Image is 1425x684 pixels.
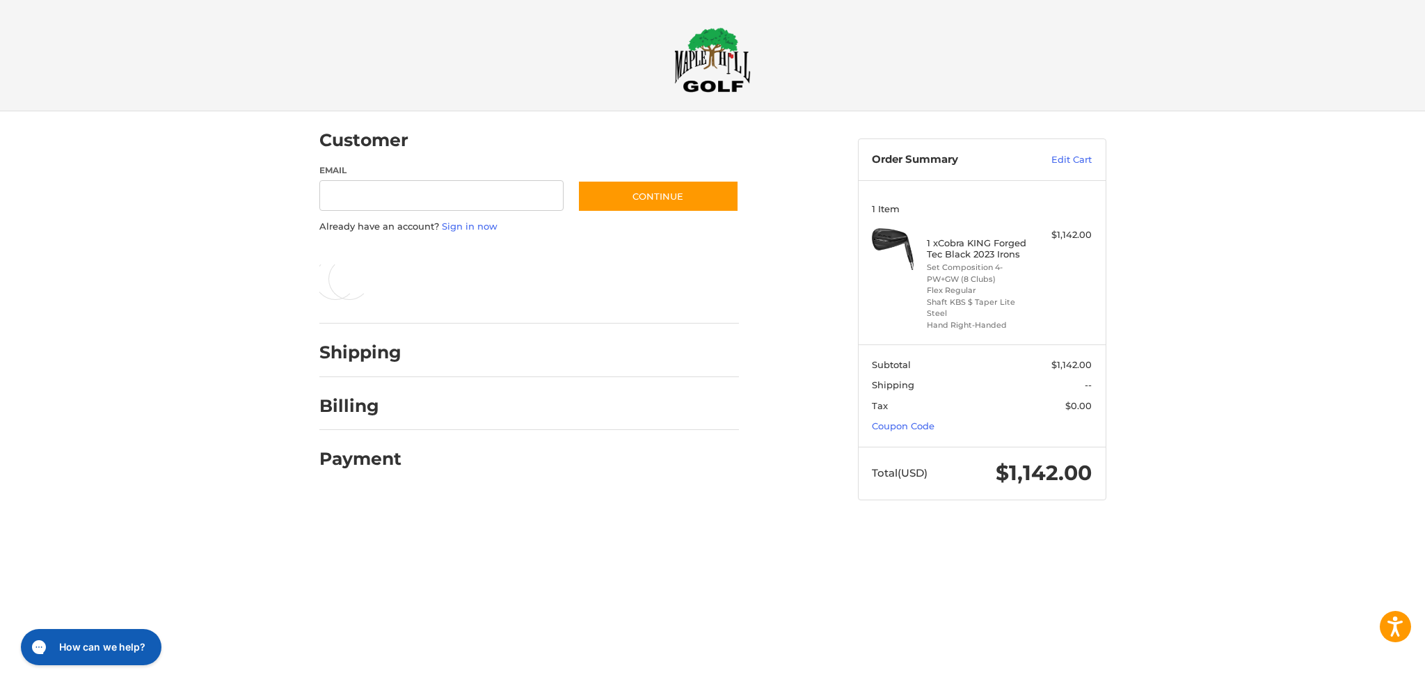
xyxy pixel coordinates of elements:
[319,129,408,151] h2: Customer
[1037,228,1092,242] div: $1,142.00
[927,262,1033,285] li: Set Composition 4-PW+GW (8 Clubs)
[319,395,401,417] h2: Billing
[1051,359,1092,370] span: $1,142.00
[14,624,165,670] iframe: Gorgias live chat messenger
[872,420,934,431] a: Coupon Code
[319,164,564,177] label: Email
[319,448,401,470] h2: Payment
[872,153,1021,167] h3: Order Summary
[872,400,888,411] span: Tax
[1085,379,1092,390] span: --
[872,359,911,370] span: Subtotal
[872,203,1092,214] h3: 1 Item
[927,285,1033,296] li: Flex Regular
[927,296,1033,319] li: Shaft KBS $ Taper Lite Steel
[578,180,739,212] button: Continue
[996,460,1092,486] span: $1,142.00
[872,379,914,390] span: Shipping
[1021,153,1092,167] a: Edit Cart
[674,27,751,93] img: Maple Hill Golf
[872,466,928,479] span: Total (USD)
[319,342,401,363] h2: Shipping
[927,237,1033,260] h4: 1 x Cobra KING Forged Tec Black 2023 Irons
[927,319,1033,331] li: Hand Right-Handed
[319,220,739,234] p: Already have an account?
[1065,400,1092,411] span: $0.00
[442,221,497,232] a: Sign in now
